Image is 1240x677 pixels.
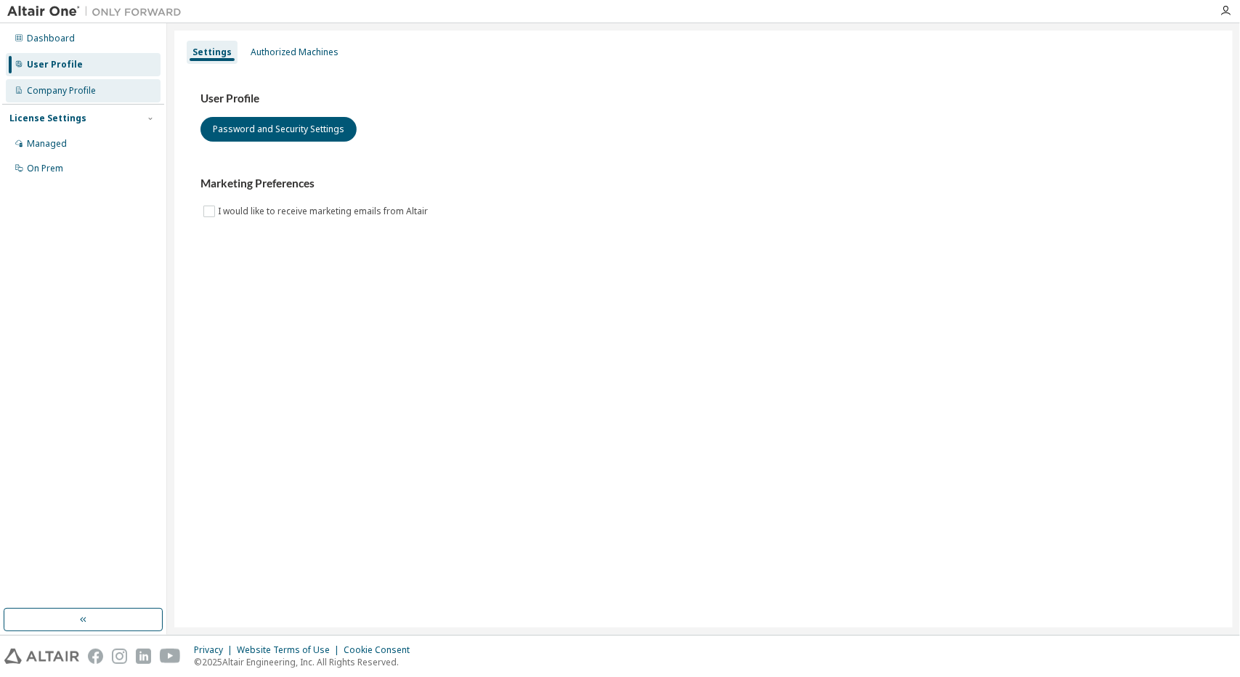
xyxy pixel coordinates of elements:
[27,85,96,97] div: Company Profile
[200,117,357,142] button: Password and Security Settings
[194,644,237,656] div: Privacy
[237,644,344,656] div: Website Terms of Use
[218,203,431,220] label: I would like to receive marketing emails from Altair
[344,644,418,656] div: Cookie Consent
[88,649,103,664] img: facebook.svg
[9,113,86,124] div: License Settings
[112,649,127,664] img: instagram.svg
[136,649,151,664] img: linkedin.svg
[4,649,79,664] img: altair_logo.svg
[27,138,67,150] div: Managed
[200,92,1207,106] h3: User Profile
[160,649,181,664] img: youtube.svg
[27,163,63,174] div: On Prem
[251,46,339,58] div: Authorized Machines
[27,59,83,70] div: User Profile
[27,33,75,44] div: Dashboard
[194,656,418,668] p: © 2025 Altair Engineering, Inc. All Rights Reserved.
[200,177,1207,191] h3: Marketing Preferences
[7,4,189,19] img: Altair One
[193,46,232,58] div: Settings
